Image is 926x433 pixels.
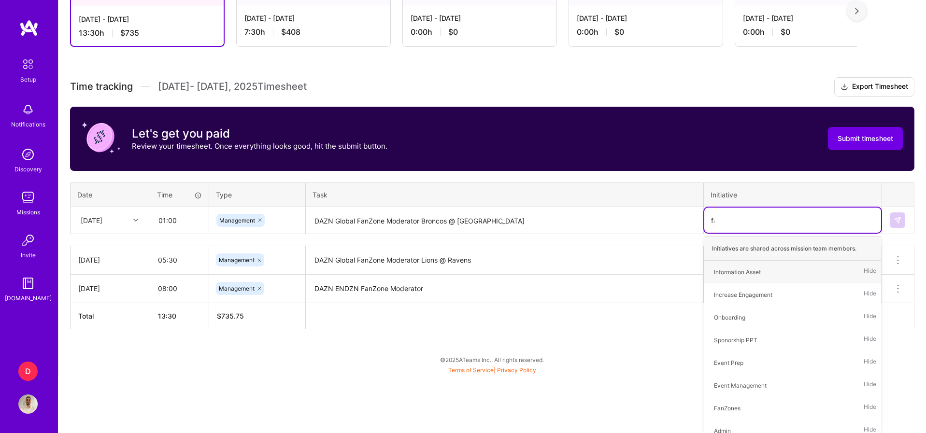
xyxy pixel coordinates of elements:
img: right [855,8,859,14]
span: Management [219,217,255,224]
div: [DATE] [81,215,102,225]
th: Type [209,182,306,207]
div: Invite [21,250,36,260]
input: HH:MM [150,276,209,301]
img: coin [82,118,120,157]
span: Hide [864,334,876,347]
img: setup [18,54,38,74]
i: icon Chevron [133,218,138,223]
span: Submit timesheet [838,134,893,143]
p: Review your timesheet. Once everything looks good, hit the submit button. [132,141,387,151]
input: HH:MM [151,208,208,233]
div: 7:30 h [244,27,383,37]
img: Submit [894,216,901,224]
div: 0:00 h [743,27,881,37]
div: Initiative [711,190,875,200]
img: Invite [18,231,38,250]
img: guide book [18,274,38,293]
th: Date [71,182,150,207]
th: Task [306,182,704,207]
div: FanZones [714,403,741,413]
span: Hide [864,379,876,392]
div: Setup [20,74,36,84]
div: 0:00 h [577,27,715,37]
div: Onboarding [714,312,745,322]
i: icon Download [841,82,848,92]
div: 0:00 h [411,27,549,37]
a: User Avatar [16,394,40,414]
span: Hide [864,356,876,369]
div: [DATE] [78,283,142,293]
span: Hide [864,265,876,279]
div: [DATE] - [DATE] [743,13,881,23]
div: [DATE] - [DATE] [411,13,549,23]
div: [DATE] - [DATE] [244,13,383,23]
div: Event Prep [714,358,743,368]
div: D [18,362,38,381]
span: Management [219,256,255,264]
div: Missions [16,207,40,217]
input: HH:MM [150,247,209,273]
span: Management [219,285,255,292]
textarea: DAZN Global FanZone Moderator Lions @ Ravens [307,247,702,274]
span: $0 [781,27,790,37]
textarea: DAZN ENDZN FanZone Moderator [307,276,702,302]
span: $ 735.75 [217,312,244,320]
img: logo [19,19,39,37]
img: bell [18,100,38,119]
div: © 2025 ATeams Inc., All rights reserved. [58,348,926,372]
span: $735 [120,28,139,38]
th: 13:30 [150,303,209,329]
span: Hide [864,311,876,324]
img: discovery [18,145,38,164]
textarea: DAZN Global FanZone Moderator Broncos @ [GEOGRAPHIC_DATA] [307,208,702,234]
div: [DATE] [78,255,142,265]
button: Submit timesheet [828,127,903,150]
div: [DATE] - [DATE] [577,13,715,23]
span: $408 [281,27,300,37]
a: Terms of Service [448,366,494,374]
span: Hide [864,402,876,415]
div: Initiatives are shared across mission team members. [704,237,881,261]
div: Event Management [714,380,767,391]
span: Hide [864,288,876,301]
div: [DOMAIN_NAME] [5,293,52,303]
span: $0 [614,27,624,37]
div: Increase Engagement [714,290,772,300]
span: Time tracking [70,81,133,93]
div: 13:30 h [79,28,216,38]
div: Information Asset [714,267,761,277]
a: D [16,362,40,381]
span: $0 [448,27,458,37]
div: Sponorship PPT [714,335,757,345]
span: [DATE] - [DATE] , 2025 Timesheet [158,81,307,93]
span: | [448,366,536,374]
a: Privacy Policy [497,366,536,374]
div: [DATE] - [DATE] [79,14,216,24]
button: Export Timesheet [834,77,914,97]
h3: Let's get you paid [132,126,387,141]
div: Time [157,190,202,200]
img: teamwork [18,188,38,207]
div: Discovery [14,164,42,174]
img: User Avatar [18,394,38,414]
div: Notifications [11,119,45,129]
th: Total [71,303,150,329]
